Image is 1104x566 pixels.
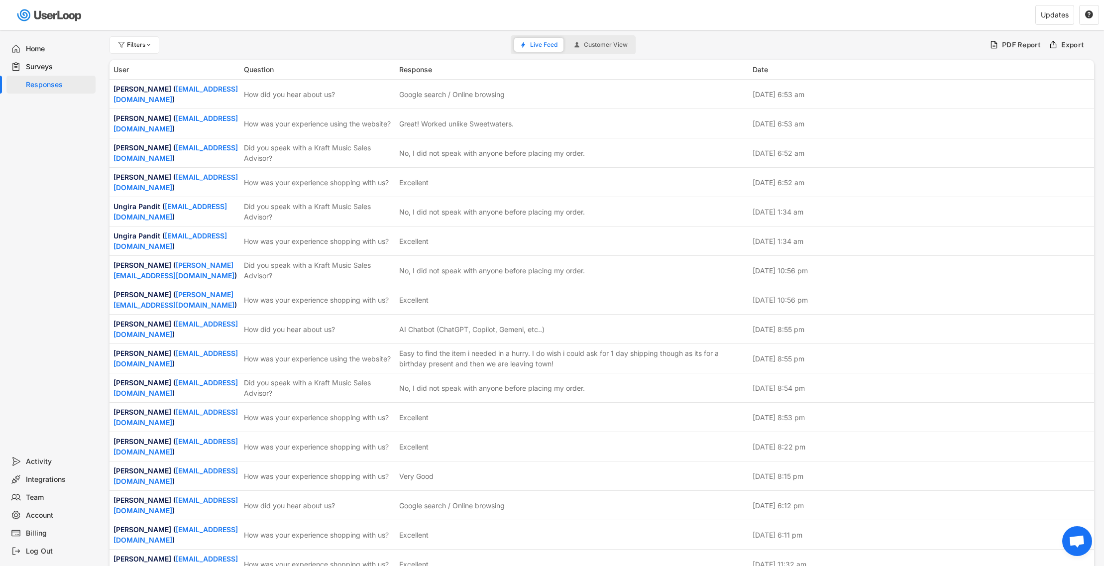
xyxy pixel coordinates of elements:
[568,38,634,52] button: Customer View
[113,465,238,486] div: [PERSON_NAME] ( )
[244,500,393,511] div: How did you hear about us?
[113,64,238,75] div: User
[753,236,1090,246] div: [DATE] 1:34 am
[753,530,1090,540] div: [DATE] 6:11 pm
[113,349,238,368] a: [EMAIL_ADDRESS][DOMAIN_NAME]
[113,378,238,397] a: [EMAIL_ADDRESS][DOMAIN_NAME]
[753,295,1090,305] div: [DATE] 10:56 pm
[26,62,92,72] div: Surveys
[753,324,1090,335] div: [DATE] 8:55 pm
[15,5,85,25] img: userloop-logo-01.svg
[113,436,238,457] div: [PERSON_NAME] ( )
[113,230,238,251] div: Ungira Pandit ( )
[399,118,514,129] div: Great! Worked unlike Sweetwaters.
[753,383,1090,393] div: [DATE] 8:54 pm
[1061,40,1085,49] div: Export
[113,407,238,428] div: [PERSON_NAME] ( )
[113,496,238,515] a: [EMAIL_ADDRESS][DOMAIN_NAME]
[530,42,557,48] span: Live Feed
[113,524,238,545] div: [PERSON_NAME] ( )
[113,113,238,134] div: [PERSON_NAME] ( )
[1002,40,1041,49] div: PDF Report
[399,177,429,188] div: Excellent
[26,529,92,538] div: Billing
[244,412,393,423] div: How was your experience shopping with us?
[399,530,429,540] div: Excellent
[113,231,227,250] a: [EMAIL_ADDRESS][DOMAIN_NAME]
[244,64,393,75] div: Question
[584,42,628,48] span: Customer View
[399,236,429,246] div: Excellent
[113,142,238,163] div: [PERSON_NAME] ( )
[244,295,393,305] div: How was your experience shopping with us?
[753,89,1090,100] div: [DATE] 6:53 am
[1085,10,1093,19] text: 
[399,471,434,481] div: Very Good
[399,324,545,335] div: AI Chatbot (ChatGPT, Copilot, Gemeni, etc..)
[399,89,505,100] div: Google search / Online browsing
[753,177,1090,188] div: [DATE] 6:52 am
[244,260,393,281] div: Did you speak with a Kraft Music Sales Advisor?
[26,475,92,484] div: Integrations
[113,143,238,162] a: [EMAIL_ADDRESS][DOMAIN_NAME]
[244,353,393,364] div: How was your experience using the website?
[26,511,92,520] div: Account
[399,442,429,452] div: Excellent
[753,353,1090,364] div: [DATE] 8:55 pm
[399,500,505,511] div: Google search / Online browsing
[1041,11,1069,18] div: Updates
[753,500,1090,511] div: [DATE] 6:12 pm
[244,118,393,129] div: How was your experience using the website?
[244,177,393,188] div: How was your experience shopping with us?
[399,348,747,369] div: Easy to find the item i needed in a hurry. I do wish i could ask for 1 day shipping though as its...
[753,64,1090,75] div: Date
[26,44,92,54] div: Home
[113,495,238,516] div: [PERSON_NAME] ( )
[399,207,585,217] div: No, I did not speak with anyone before placing my order.
[244,236,393,246] div: How was your experience shopping with us?
[1085,10,1094,19] button: 
[753,148,1090,158] div: [DATE] 6:52 am
[113,348,238,369] div: [PERSON_NAME] ( )
[753,118,1090,129] div: [DATE] 6:53 am
[244,377,393,398] div: Did you speak with a Kraft Music Sales Advisor?
[113,319,238,340] div: [PERSON_NAME] ( )
[113,377,238,398] div: [PERSON_NAME] ( )
[753,412,1090,423] div: [DATE] 8:53 pm
[753,471,1090,481] div: [DATE] 8:15 pm
[113,172,238,193] div: [PERSON_NAME] ( )
[113,202,227,221] a: [EMAIL_ADDRESS][DOMAIN_NAME]
[113,173,238,192] a: [EMAIL_ADDRESS][DOMAIN_NAME]
[127,42,153,48] div: Filters
[113,114,238,133] a: [EMAIL_ADDRESS][DOMAIN_NAME]
[26,547,92,556] div: Log Out
[514,38,563,52] button: Live Feed
[26,493,92,502] div: Team
[244,324,393,335] div: How did you hear about us?
[399,265,585,276] div: No, I did not speak with anyone before placing my order.
[113,201,238,222] div: Ungira Pandit ( )
[113,525,238,544] a: [EMAIL_ADDRESS][DOMAIN_NAME]
[244,142,393,163] div: Did you speak with a Kraft Music Sales Advisor?
[113,466,238,485] a: [EMAIL_ADDRESS][DOMAIN_NAME]
[399,295,429,305] div: Excellent
[244,471,393,481] div: How was your experience shopping with us?
[244,530,393,540] div: How was your experience shopping with us?
[399,412,429,423] div: Excellent
[399,148,585,158] div: No, I did not speak with anyone before placing my order.
[244,201,393,222] div: Did you speak with a Kraft Music Sales Advisor?
[113,408,238,427] a: [EMAIL_ADDRESS][DOMAIN_NAME]
[244,442,393,452] div: How was your experience shopping with us?
[244,89,393,100] div: How did you hear about us?
[113,289,238,310] div: [PERSON_NAME] ( )
[1062,526,1092,556] a: Open chat
[113,84,238,105] div: [PERSON_NAME] ( )
[399,64,747,75] div: Response
[26,457,92,466] div: Activity
[753,442,1090,452] div: [DATE] 8:22 pm
[753,207,1090,217] div: [DATE] 1:34 am
[113,437,238,456] a: [EMAIL_ADDRESS][DOMAIN_NAME]
[113,320,238,339] a: [EMAIL_ADDRESS][DOMAIN_NAME]
[26,80,92,90] div: Responses
[753,265,1090,276] div: [DATE] 10:56 pm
